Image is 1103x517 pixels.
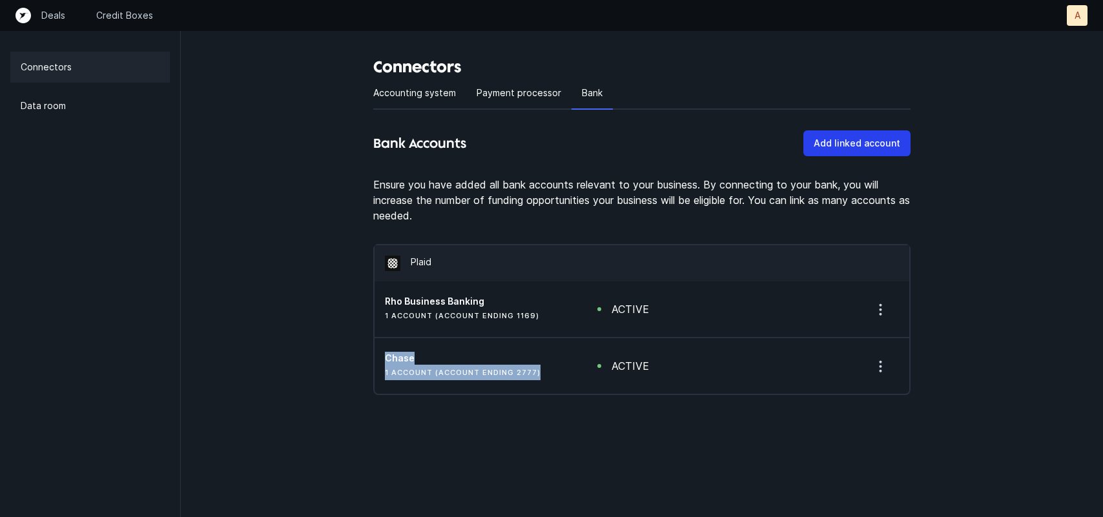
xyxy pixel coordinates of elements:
[10,52,170,83] a: Connectors
[373,85,456,101] p: Accounting system
[814,136,900,151] p: Add linked account
[373,133,466,154] h4: Bank Accounts
[612,358,649,374] div: active
[612,301,649,317] div: active
[1067,5,1088,26] button: A
[411,256,431,271] p: Plaid
[385,365,556,380] h6: 1 account (account ending 2777)
[21,98,66,114] p: Data room
[385,308,556,323] h6: 1 account (account ending 1169)
[385,295,556,308] h5: Rho Business Banking
[385,352,556,365] h5: Chase
[373,177,911,223] p: Ensure you have added all bank accounts relevant to your business. By connecting to your bank, yo...
[385,295,556,323] div: account ending 1169
[41,9,65,22] a: Deals
[385,352,556,380] div: account ending 2777
[477,85,561,101] p: Payment processor
[582,85,603,101] p: Bank
[803,130,911,156] button: Add linked account
[21,59,72,75] p: Connectors
[96,9,153,22] a: Credit Boxes
[373,57,911,77] h3: Connectors
[10,90,170,121] a: Data room
[1075,9,1080,22] p: A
